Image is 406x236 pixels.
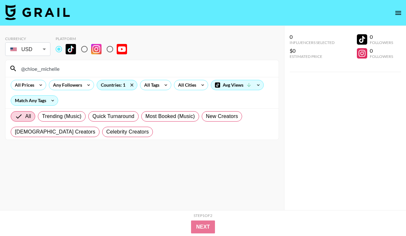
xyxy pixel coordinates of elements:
[290,40,335,45] div: Influencers Selected
[92,113,134,120] span: Quick Turnaround
[25,113,31,120] span: All
[290,54,335,59] div: Estimated Price
[56,36,132,41] div: Platform
[42,113,81,120] span: Trending (Music)
[11,96,58,105] div: Match Any Tags
[191,220,215,233] button: Next
[11,80,36,90] div: All Prices
[211,80,263,90] div: Avg Views
[6,44,49,55] div: USD
[106,128,149,136] span: Celebrity Creators
[145,113,195,120] span: Most Booked (Music)
[49,80,83,90] div: Any Followers
[91,44,101,54] img: Instagram
[290,48,335,54] div: $0
[66,44,76,54] img: TikTok
[370,34,393,40] div: 0
[206,113,238,120] span: New Creators
[370,40,393,45] div: Followers
[17,63,275,74] input: Search by User Name
[370,48,393,54] div: 0
[15,128,95,136] span: [DEMOGRAPHIC_DATA] Creators
[5,36,50,41] div: Currency
[194,213,212,218] div: Step 1 of 2
[290,34,335,40] div: 0
[97,80,137,90] div: Countries: 1
[392,6,405,19] button: open drawer
[5,5,70,20] img: Grail Talent
[117,44,127,54] img: YouTube
[370,54,393,59] div: Followers
[140,80,161,90] div: All Tags
[174,80,198,90] div: All Cities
